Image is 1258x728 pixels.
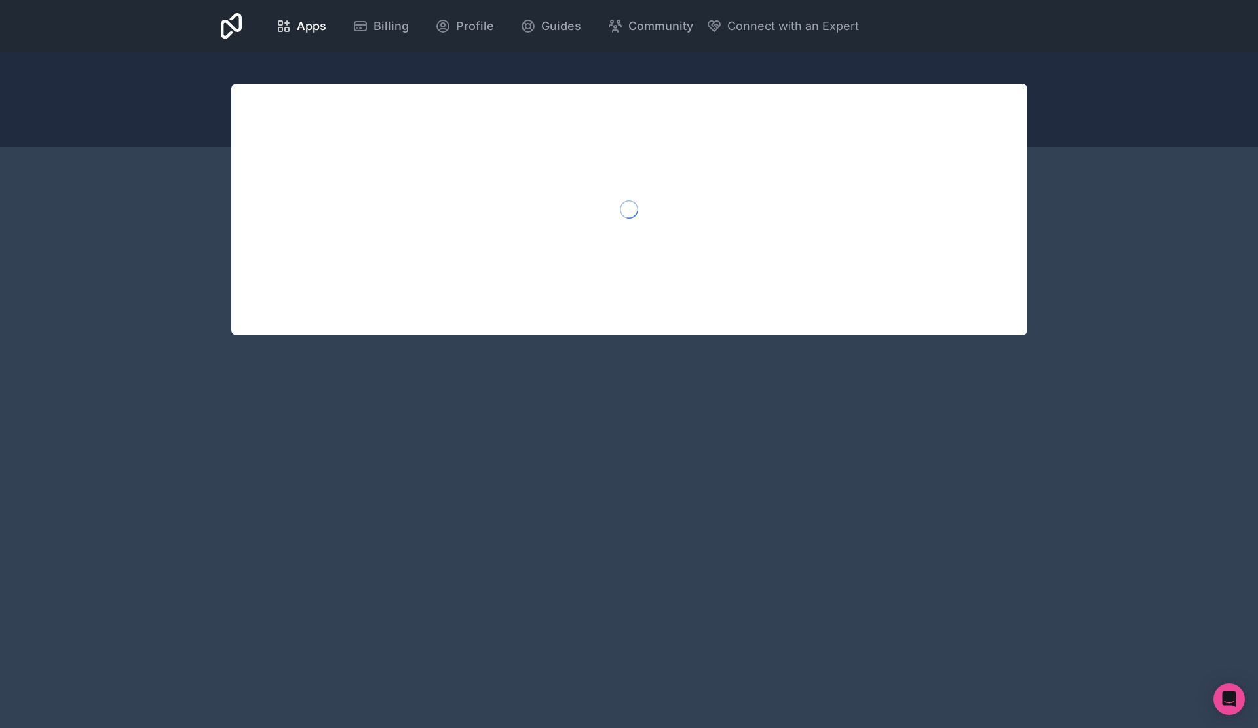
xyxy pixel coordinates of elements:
a: Apps [265,12,337,41]
a: Profile [425,12,505,41]
span: Community [628,17,693,35]
span: Apps [297,17,326,35]
span: Profile [456,17,494,35]
span: Connect with an Expert [727,17,859,35]
a: Guides [510,12,592,41]
span: Billing [373,17,409,35]
button: Connect with an Expert [706,17,859,35]
a: Billing [342,12,419,41]
span: Guides [541,17,581,35]
a: Community [597,12,704,41]
div: Open Intercom Messenger [1213,683,1245,715]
